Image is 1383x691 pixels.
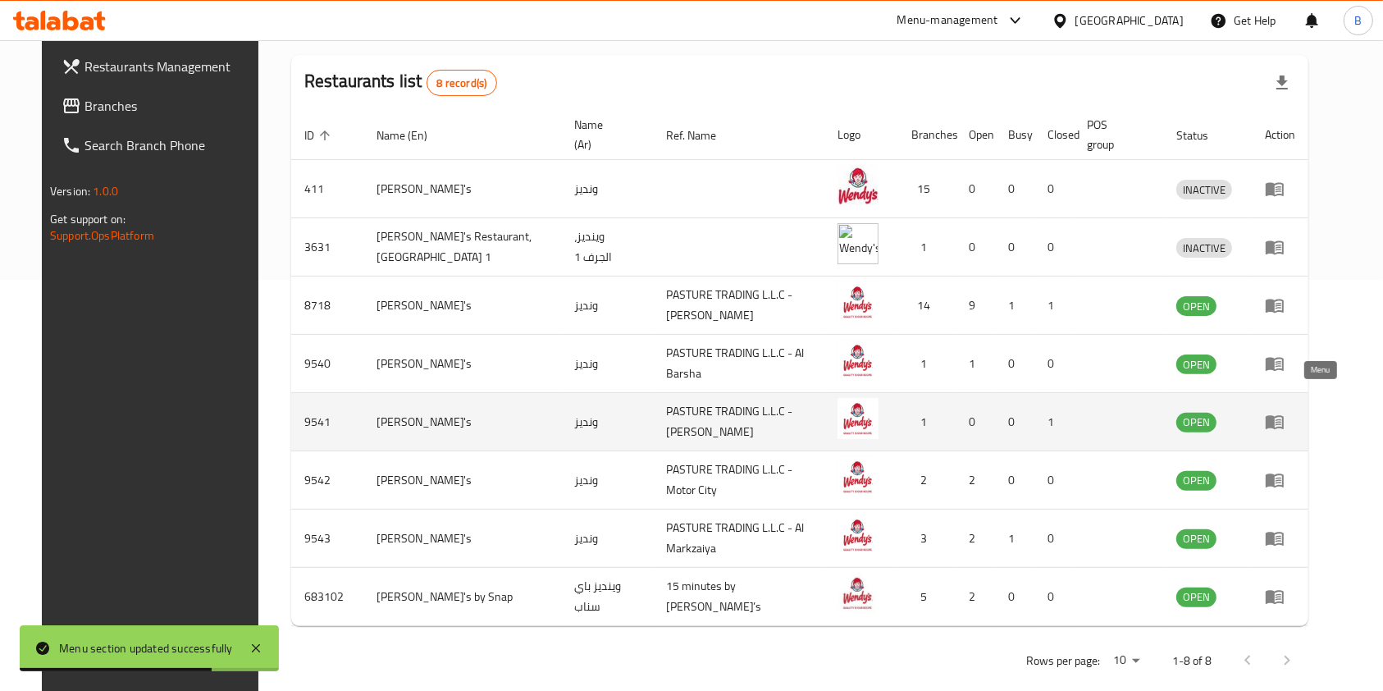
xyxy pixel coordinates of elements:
span: Get support on: [50,208,126,230]
div: OPEN [1176,471,1216,491]
p: Rows per page: [1026,651,1100,671]
td: [PERSON_NAME]'s Restaurant, [GEOGRAPHIC_DATA] 1 [363,218,561,277]
td: 0 [1034,160,1074,218]
th: Logo [824,110,898,160]
td: 0 [1034,451,1074,510]
td: 0 [995,393,1034,451]
td: 2 [956,451,995,510]
div: Menu-management [897,11,998,30]
td: 0 [995,451,1034,510]
span: 8 record(s) [427,76,497,91]
span: B [1354,11,1362,30]
td: [PERSON_NAME]'s [363,160,561,218]
td: ونديز [561,335,653,393]
td: 411 [291,160,363,218]
td: 9540 [291,335,363,393]
span: OPEN [1176,529,1216,548]
div: OPEN [1176,296,1216,316]
div: INACTIVE [1176,238,1232,258]
img: Wendy's Restaurant, Al Jurf 1 [838,223,879,264]
td: 0 [956,393,995,451]
span: Version: [50,181,90,202]
td: ونديز [561,451,653,510]
th: Closed [1034,110,1074,160]
span: OPEN [1176,471,1216,490]
td: 8718 [291,277,363,335]
span: 1.0.0 [93,181,118,202]
span: Restaurants Management [84,57,260,76]
span: OPEN [1176,413,1216,432]
td: وينديز، الجرف 1 [561,218,653,277]
td: 3631 [291,218,363,277]
div: Total records count [427,70,498,96]
img: Wendy's by Snap [838,573,879,614]
span: OPEN [1176,297,1216,316]
th: Action [1252,110,1308,160]
td: 1 [956,335,995,393]
h2: Restaurants list [304,69,497,96]
td: 0 [1034,335,1074,393]
td: 15 [898,160,956,218]
span: Status [1176,126,1230,145]
a: Branches [48,86,273,126]
img: Wendy's [838,515,879,556]
td: 0 [956,160,995,218]
table: enhanced table [291,110,1308,626]
td: 2 [956,510,995,568]
a: Support.OpsPlatform [50,225,154,246]
img: Wendy's [838,165,879,206]
td: 0 [956,218,995,277]
td: [PERSON_NAME]'s by Snap [363,568,561,626]
div: Menu [1265,587,1295,606]
div: Menu [1265,179,1295,199]
img: Wendy's [838,340,879,381]
a: Search Branch Phone [48,126,273,165]
td: 1 [1034,277,1074,335]
td: 1 [898,218,956,277]
div: OPEN [1176,355,1216,374]
div: OPEN [1176,529,1216,549]
img: Wendy's [838,456,879,497]
span: INACTIVE [1176,239,1232,258]
span: Name (En) [377,126,449,145]
th: Open [956,110,995,160]
td: [PERSON_NAME]'s [363,393,561,451]
td: 0 [995,160,1034,218]
td: PASTURE TRADING L.L.C - Al Markzaiya [653,510,824,568]
td: 9542 [291,451,363,510]
div: Export file [1262,63,1302,103]
span: POS group [1087,115,1143,154]
td: 683102 [291,568,363,626]
td: 15 minutes by [PERSON_NAME]’s [653,568,824,626]
div: INACTIVE [1176,180,1232,199]
span: Search Branch Phone [84,135,260,155]
p: 1-8 of 8 [1172,651,1212,671]
td: [PERSON_NAME]'s [363,335,561,393]
td: 9541 [291,393,363,451]
div: Menu section updated successfully [59,639,233,657]
td: PASTURE TRADING L.L.C - [PERSON_NAME] [653,393,824,451]
td: PASTURE TRADING L.L.C - Al Barsha [653,335,824,393]
span: Name (Ar) [574,115,633,154]
td: 2 [956,568,995,626]
td: 14 [898,277,956,335]
td: [PERSON_NAME]'s [363,451,561,510]
td: ونديز [561,160,653,218]
td: 1 [898,393,956,451]
td: 0 [995,218,1034,277]
td: 0 [995,335,1034,393]
td: 1 [1034,393,1074,451]
td: ونديز [561,277,653,335]
img: Wendy's [838,398,879,439]
td: [PERSON_NAME]'s [363,277,561,335]
div: Menu [1265,529,1295,548]
td: 1 [898,335,956,393]
span: OPEN [1176,355,1216,374]
div: Rows per page: [1107,648,1146,673]
td: 5 [898,568,956,626]
th: Busy [995,110,1034,160]
td: 0 [1034,510,1074,568]
td: 0 [1034,568,1074,626]
td: ونديز [561,510,653,568]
